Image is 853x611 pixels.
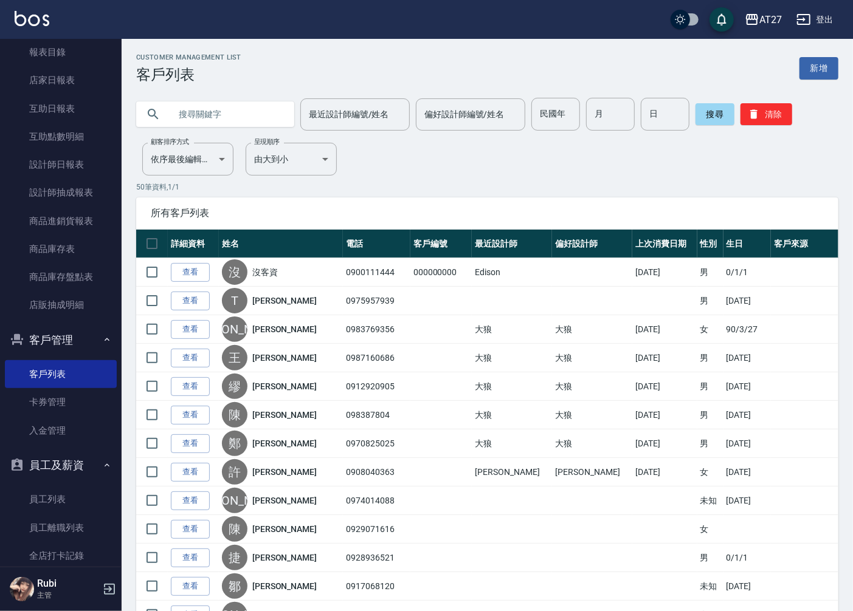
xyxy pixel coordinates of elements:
[343,258,410,287] td: 0900111444
[792,9,838,31] button: 登出
[222,545,247,570] div: 捷
[5,388,117,416] a: 卡券管理
[171,491,210,510] a: 查看
[171,463,210,482] a: 查看
[472,458,552,486] td: [PERSON_NAME]
[410,230,472,258] th: 客戶編號
[222,374,247,399] div: 繆
[723,230,772,258] th: 生日
[697,486,723,515] td: 未知
[10,577,34,601] img: Person
[252,409,317,421] a: [PERSON_NAME]
[552,429,632,458] td: 大狼
[136,66,241,83] h3: 客戶列表
[697,372,723,401] td: 男
[472,401,552,429] td: 大狼
[222,431,247,456] div: 鄭
[5,207,117,235] a: 商品進銷貨報表
[222,488,247,513] div: [PERSON_NAME]
[343,572,410,601] td: 0917068120
[723,401,772,429] td: [DATE]
[343,287,410,315] td: 0975957939
[723,458,772,486] td: [DATE]
[5,324,117,356] button: 客戶管理
[5,235,117,263] a: 商品庫存表
[171,577,210,596] a: 查看
[252,380,317,392] a: [PERSON_NAME]
[723,572,772,601] td: [DATE]
[171,434,210,453] a: 查看
[170,98,285,131] input: 搜尋關鍵字
[343,344,410,372] td: 0987160686
[723,429,772,458] td: [DATE]
[5,95,117,123] a: 互助日報表
[343,230,410,258] th: 電話
[171,292,210,310] a: 查看
[37,578,99,590] h5: Rubi
[142,143,233,176] div: 依序最後編輯時間
[246,143,337,176] div: 由大到小
[723,258,772,287] td: 0/1/1
[632,372,697,401] td: [DATE]
[222,345,247,370] div: 王
[343,429,410,458] td: 0970825025
[222,316,247,342] div: [PERSON_NAME]
[697,458,723,486] td: 女
[5,485,117,513] a: 員工列表
[472,429,552,458] td: 大狼
[343,372,410,401] td: 0912920905
[5,66,117,94] a: 店家日報表
[136,53,241,61] h2: Customer Management List
[37,590,99,601] p: 主管
[5,514,117,542] a: 員工離職列表
[472,230,552,258] th: 最近設計師
[632,401,697,429] td: [DATE]
[5,291,117,319] a: 店販抽成明細
[222,516,247,542] div: 陳
[5,151,117,179] a: 設計師日報表
[632,230,697,258] th: 上次消費日期
[552,344,632,372] td: 大狼
[697,572,723,601] td: 未知
[552,401,632,429] td: 大狼
[219,230,343,258] th: 姓名
[472,344,552,372] td: 大狼
[799,57,838,80] a: 新增
[697,544,723,572] td: 男
[552,230,632,258] th: 偏好設計師
[5,542,117,570] a: 全店打卡記錄
[151,137,189,146] label: 顧客排序方式
[552,372,632,401] td: 大狼
[222,459,247,485] div: 許
[343,401,410,429] td: 098387804
[741,103,792,125] button: 清除
[252,323,317,335] a: [PERSON_NAME]
[5,38,117,66] a: 報表目錄
[632,344,697,372] td: [DATE]
[252,551,317,564] a: [PERSON_NAME]
[723,344,772,372] td: [DATE]
[696,103,734,125] button: 搜尋
[171,520,210,539] a: 查看
[5,417,117,445] a: 入金管理
[254,137,280,146] label: 呈現順序
[15,11,49,26] img: Logo
[252,494,317,507] a: [PERSON_NAME]
[171,320,210,339] a: 查看
[723,486,772,515] td: [DATE]
[5,449,117,481] button: 員工及薪資
[5,179,117,207] a: 設計師抽成報表
[710,7,734,32] button: save
[168,230,219,258] th: 詳細資料
[771,230,838,258] th: 客戶來源
[222,288,247,313] div: T
[343,544,410,572] td: 0928936521
[697,344,723,372] td: 男
[697,230,723,258] th: 性別
[5,263,117,291] a: 商品庫存盤點表
[252,466,317,478] a: [PERSON_NAME]
[697,401,723,429] td: 男
[697,429,723,458] td: 男
[632,258,697,287] td: [DATE]
[252,437,317,449] a: [PERSON_NAME]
